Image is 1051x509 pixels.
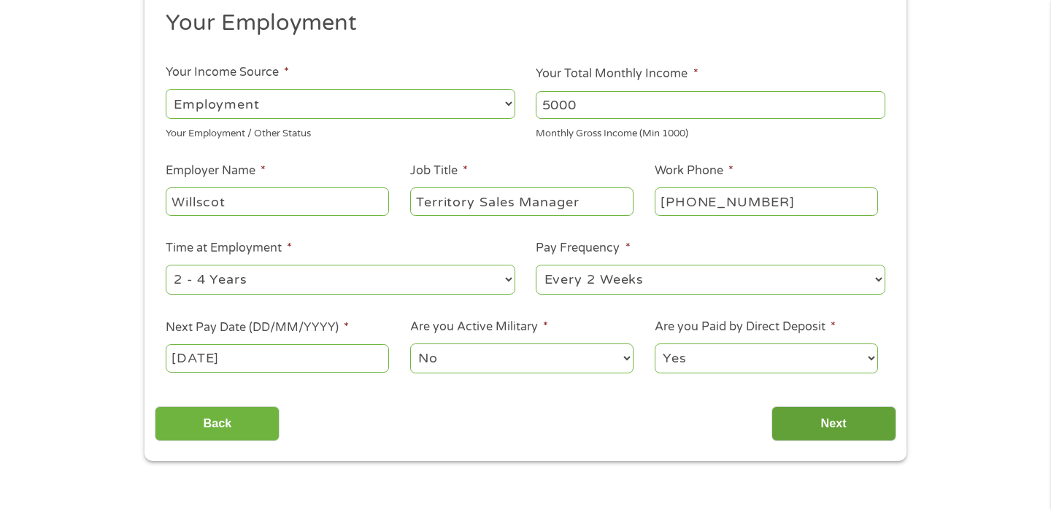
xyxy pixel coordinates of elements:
div: Your Employment / Other Status [166,122,515,141]
label: Time at Employment [166,241,292,256]
label: Pay Frequency [536,241,630,256]
label: Work Phone [655,163,734,179]
label: Employer Name [166,163,266,179]
label: Are you Paid by Direct Deposit [655,319,836,335]
h2: Your Employment [166,9,875,38]
input: Next [771,406,896,442]
label: Your Income Source [166,65,289,80]
label: Are you Active Military [410,319,548,335]
input: 1800 [536,91,885,119]
input: Use the arrow keys to pick a date [166,344,389,372]
div: Monthly Gross Income (Min 1000) [536,122,885,141]
label: Next Pay Date (DD/MM/YYYY) [166,320,349,335]
input: Walmart [166,187,389,215]
input: (231) 754-4010 [655,187,878,215]
label: Job Title [410,163,468,179]
input: Back [155,406,280,442]
input: Cashier [410,187,634,215]
label: Your Total Monthly Income [536,66,698,82]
